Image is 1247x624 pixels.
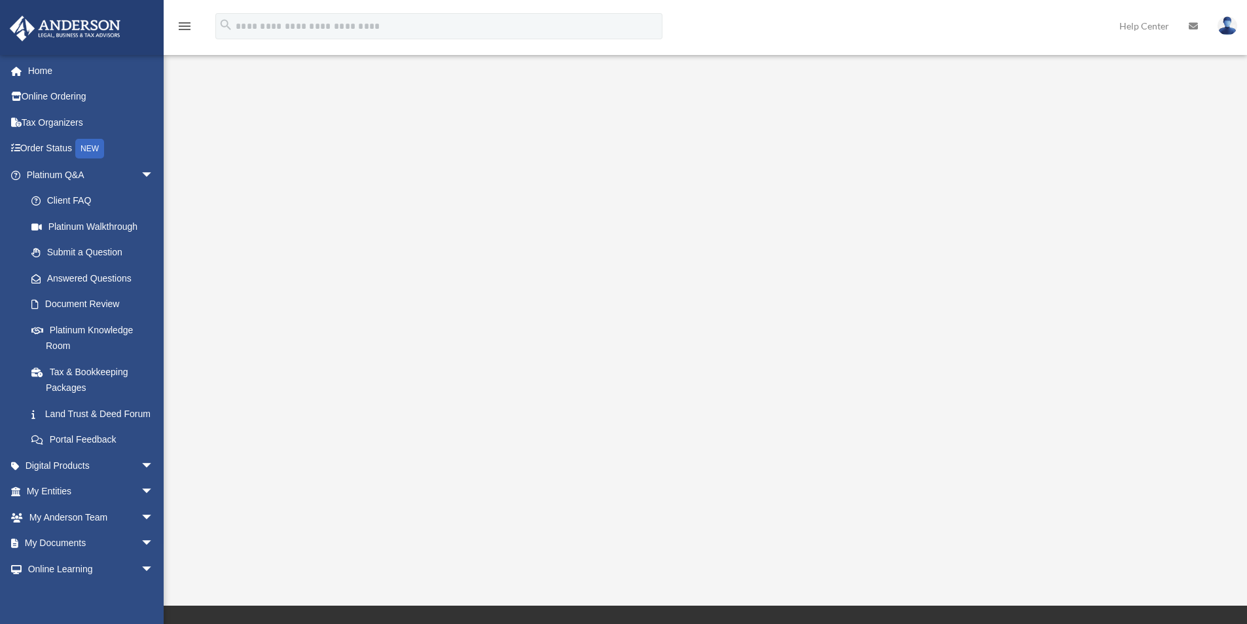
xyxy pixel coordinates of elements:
a: Tax & Bookkeeping Packages [18,359,173,401]
span: arrow_drop_down [141,556,167,583]
img: Anderson Advisors Platinum Portal [6,16,124,41]
a: Tax Organizers [9,109,173,136]
span: arrow_drop_down [141,479,167,505]
a: Order StatusNEW [9,136,173,162]
a: Online Ordering [9,84,173,110]
a: Platinum Walkthrough [18,213,167,240]
a: Submit a Question [18,240,173,266]
a: Platinum Q&Aarrow_drop_down [9,162,173,188]
span: arrow_drop_down [141,504,167,531]
a: My Entitiesarrow_drop_down [9,479,173,505]
a: Land Trust & Deed Forum [18,401,173,427]
a: My Anderson Teamarrow_drop_down [9,504,173,530]
a: Online Learningarrow_drop_down [9,556,173,582]
a: My Documentsarrow_drop_down [9,530,173,557]
a: Home [9,58,173,84]
a: Digital Productsarrow_drop_down [9,452,173,479]
iframe: <span data-mce-type="bookmark" style="display: inline-block; width: 0px; overflow: hidden; line-h... [350,88,1057,481]
span: arrow_drop_down [141,452,167,479]
a: Answered Questions [18,265,173,291]
span: arrow_drop_down [141,162,167,189]
a: Document Review [18,291,173,318]
a: Client FAQ [18,188,173,214]
span: arrow_drop_down [141,530,167,557]
img: User Pic [1218,16,1237,35]
a: Platinum Knowledge Room [18,317,173,359]
i: search [219,18,233,32]
a: menu [177,23,192,34]
div: NEW [75,139,104,158]
i: menu [177,18,192,34]
a: Portal Feedback [18,427,173,453]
